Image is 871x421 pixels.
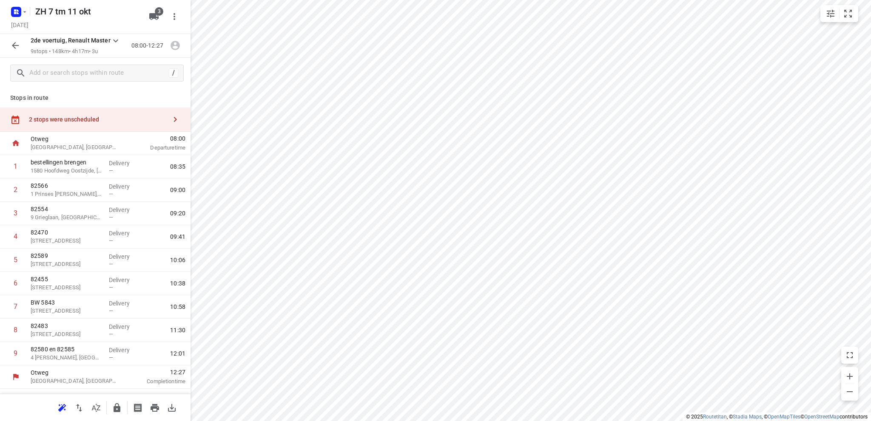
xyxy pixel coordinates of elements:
button: Map settings [822,5,839,22]
p: 82589 [31,251,102,260]
a: OpenStreetMap [804,414,840,420]
p: 9 stops • 148km • 4h17m • 3u [31,48,121,56]
h5: ZH 7 tm 11 okt [32,5,142,18]
div: 6 [14,279,17,287]
span: — [109,191,113,197]
button: More [166,8,183,25]
div: 8 [14,326,17,334]
p: Delivery [109,159,140,167]
span: 3 [155,7,163,16]
p: Delivery [109,182,140,191]
span: Print route [146,403,163,411]
span: Reverse route [71,403,88,411]
span: 12:27 [129,368,185,376]
p: BW 5843 [31,298,102,307]
div: / [169,68,178,78]
div: 4 [14,232,17,240]
button: 3 [145,8,162,25]
div: 1 [14,162,17,170]
p: [GEOGRAPHIC_DATA], [GEOGRAPHIC_DATA] [31,377,119,385]
p: Delivery [109,322,140,331]
div: 3 [14,209,17,217]
span: — [109,261,113,267]
p: bestellingen brengen [31,158,102,167]
p: Stops in route [10,93,180,102]
span: Print shipping labels [129,403,146,411]
span: 10:38 [170,279,185,288]
span: Download route [163,403,180,411]
p: Delivery [109,206,140,214]
div: 9 [14,349,17,357]
p: Delivery [109,276,140,284]
button: Fit zoom [840,5,857,22]
div: 2 stops were unscheduled [29,116,167,123]
h5: Project date [8,20,32,30]
p: 1 Prinses Irenelaan, Oegstgeest [31,190,102,198]
div: 2 [14,186,17,194]
p: Douwes Dekkerstraat 77, Voorburg [31,237,102,245]
span: — [109,354,113,361]
p: Delivery [109,252,140,261]
span: 09:41 [170,232,185,241]
span: 10:06 [170,256,185,264]
span: 12:01 [170,349,185,358]
p: 08:00-12:27 [131,41,167,50]
a: OpenMapTiles [768,414,800,420]
div: 7 [14,302,17,311]
p: Otweg [31,135,119,143]
p: 82470 [31,228,102,237]
span: 09:00 [170,186,185,194]
p: Otweg [31,368,119,377]
span: — [109,237,113,244]
span: 09:20 [170,209,185,218]
span: 11:30 [170,326,185,334]
p: 82554 [31,205,102,213]
span: — [109,167,113,174]
div: 5 [14,256,17,264]
span: — [109,284,113,291]
p: Completion time [129,377,185,386]
p: Delivery [109,299,140,308]
p: Seringenhove 16, Kwintsheul [31,283,102,292]
span: — [109,214,113,220]
p: [GEOGRAPHIC_DATA], [GEOGRAPHIC_DATA] [31,143,119,152]
li: © 2025 , © , © © contributors [686,414,868,420]
p: 23 Vissershavenstraat, Den Haag [31,260,102,268]
span: — [109,331,113,337]
p: 2de voertuig, Renault Master [31,36,111,45]
p: Departure time [129,144,185,152]
p: 103 Gildestraat, Naaldwijk [31,307,102,315]
div: small contained button group [820,5,858,22]
a: Stadia Maps [733,414,762,420]
span: Sort by time window [88,403,105,411]
a: Routetitan [703,414,727,420]
p: 82455 [31,275,102,283]
span: Reoptimize route [54,403,71,411]
p: Delivery [109,346,140,354]
button: Lock route [108,399,125,416]
p: 1580 Hoofdweg Oostzijde, [GEOGRAPHIC_DATA] [31,167,102,175]
p: 4 [PERSON_NAME], [GEOGRAPHIC_DATA] [31,353,102,362]
p: 82580 en 82585 [31,345,102,353]
span: — [109,308,113,314]
p: 82566 [31,181,102,190]
p: Delivery [109,229,140,237]
p: 82483 [31,322,102,330]
p: [STREET_ADDRESS] [31,330,102,339]
span: 08:35 [170,162,185,171]
input: Add or search stops within route [29,67,169,80]
span: 10:58 [170,302,185,311]
p: 9 Grieglaan, [GEOGRAPHIC_DATA] [31,213,102,222]
span: 08:00 [129,134,185,143]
